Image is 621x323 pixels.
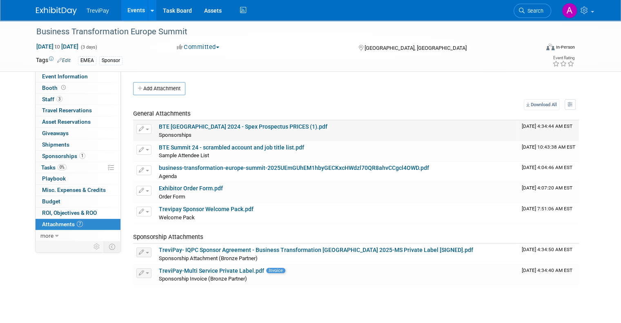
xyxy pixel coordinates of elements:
a: Tasks0% [36,162,120,173]
span: Upload Timestamp [522,247,572,252]
td: Upload Timestamp [519,141,579,162]
span: General Attachments [133,110,191,117]
td: Personalize Event Tab Strip [90,241,104,252]
span: Search [525,8,543,14]
div: Event Rating [552,56,574,60]
div: Event Format [495,42,575,55]
a: BTE Summit 24 - scrambled account and job title list.pdf [159,144,304,151]
div: Business Transformation Europe Summit [33,25,529,39]
span: Playbook [42,175,66,182]
span: Budget [42,198,60,205]
td: Upload Timestamp [519,182,579,203]
span: (3 days) [80,45,97,50]
span: Sponsorship Attachments [133,233,203,241]
button: Committed [174,43,223,51]
span: 3 [56,96,62,102]
span: [DATE] [DATE] [36,43,79,50]
span: Sponsorship Invoice (Bronze Partner) [159,276,247,282]
span: more [40,232,53,239]
span: Booth not reserved yet [60,85,67,91]
td: Toggle Event Tabs [104,241,121,252]
span: Invoice [266,268,285,273]
span: Upload Timestamp [522,267,572,273]
a: TreviPay- IQPC Sponsor Agreement - Business Transformation [GEOGRAPHIC_DATA] 2025-MS Private Labe... [159,247,473,253]
a: Search [514,4,551,18]
a: Trevipay Sponsor Welcome Pack.pdf [159,206,254,212]
a: Playbook [36,173,120,184]
span: Staff [42,96,62,102]
span: Tasks [41,164,67,171]
a: Budget [36,196,120,207]
a: Staff3 [36,94,120,105]
span: Upload Timestamp [522,165,572,170]
a: Sponsorships1 [36,151,120,162]
span: [GEOGRAPHIC_DATA], [GEOGRAPHIC_DATA] [365,45,467,51]
a: Exhibitor Order Form.pdf [159,185,223,192]
a: more [36,230,120,241]
span: Upload Timestamp [522,185,572,191]
a: Attachments7 [36,219,120,230]
span: Upload Timestamp [522,123,572,129]
a: business-transformation-europe-summit-2025UEmGUhEM1hbyGECKxcHWdzl70QR8ahvCCgcl4OWD.pdf [159,165,429,171]
img: ExhibitDay [36,7,77,15]
a: ROI, Objectives & ROO [36,207,120,218]
a: Giveaways [36,128,120,139]
span: Order Form [159,194,185,200]
span: 0% [58,164,67,170]
a: Event Information [36,71,120,82]
span: Sponsorship Attachment (Bronze Partner) [159,255,258,261]
a: TreviPay-Multi Service Private Label.pdf [159,267,264,274]
img: Format-Inperson.png [546,44,554,50]
span: 7 [77,221,83,227]
span: Asset Reservations [42,118,91,125]
a: Asset Reservations [36,116,120,127]
span: Upload Timestamp [522,144,575,150]
span: TreviPay [87,7,109,14]
td: Upload Timestamp [519,162,579,182]
span: to [53,43,61,50]
button: Add Attachment [133,82,185,95]
span: Booth [42,85,67,91]
div: Sponsor [99,56,122,65]
span: Sample Attendee List [159,152,209,158]
span: Shipments [42,141,69,148]
img: Alen Lovric [562,3,577,18]
span: Travel Reservations [42,107,92,114]
span: Event Information [42,73,88,80]
span: Sponsorships [159,132,191,138]
td: Upload Timestamp [519,120,579,141]
a: BTE [GEOGRAPHIC_DATA] 2024 - Spex Prospectus PRICES (1).pdf [159,123,327,130]
span: Giveaways [42,130,69,136]
div: In-Person [556,44,575,50]
a: Misc. Expenses & Credits [36,185,120,196]
td: Tags [36,56,71,65]
a: Travel Reservations [36,105,120,116]
a: Shipments [36,139,120,150]
span: Attachments [42,221,83,227]
span: Agenda [159,173,177,179]
td: Upload Timestamp [519,203,579,223]
span: Sponsorships [42,153,85,159]
a: Download All [524,99,559,110]
span: Welcome Pack [159,214,195,221]
span: 1 [79,153,85,159]
span: Upload Timestamp [522,206,572,212]
a: Edit [57,58,71,63]
span: Misc. Expenses & Credits [42,187,106,193]
span: ROI, Objectives & ROO [42,209,97,216]
td: Upload Timestamp [519,244,579,264]
div: EMEA [78,56,96,65]
a: Booth [36,82,120,94]
td: Upload Timestamp [519,265,579,285]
